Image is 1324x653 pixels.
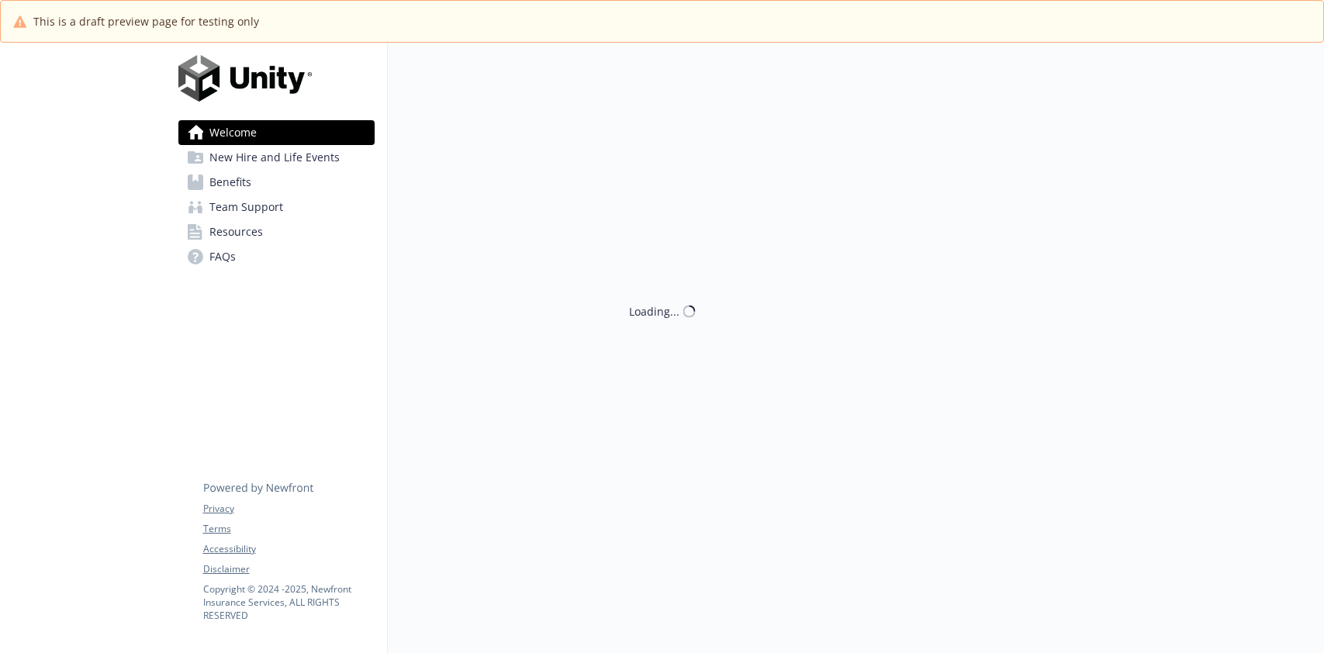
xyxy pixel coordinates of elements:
[203,522,374,536] a: Terms
[209,219,263,244] span: Resources
[203,582,374,622] p: Copyright © 2024 - 2025 , Newfront Insurance Services, ALL RIGHTS RESERVED
[33,13,259,29] span: This is a draft preview page for testing only
[178,120,375,145] a: Welcome
[209,145,340,170] span: New Hire and Life Events
[209,195,283,219] span: Team Support
[203,562,374,576] a: Disclaimer
[209,120,257,145] span: Welcome
[203,542,374,556] a: Accessibility
[209,170,251,195] span: Benefits
[178,219,375,244] a: Resources
[178,244,375,269] a: FAQs
[178,145,375,170] a: New Hire and Life Events
[209,244,236,269] span: FAQs
[178,195,375,219] a: Team Support
[203,502,374,516] a: Privacy
[629,303,679,320] div: Loading...
[178,170,375,195] a: Benefits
